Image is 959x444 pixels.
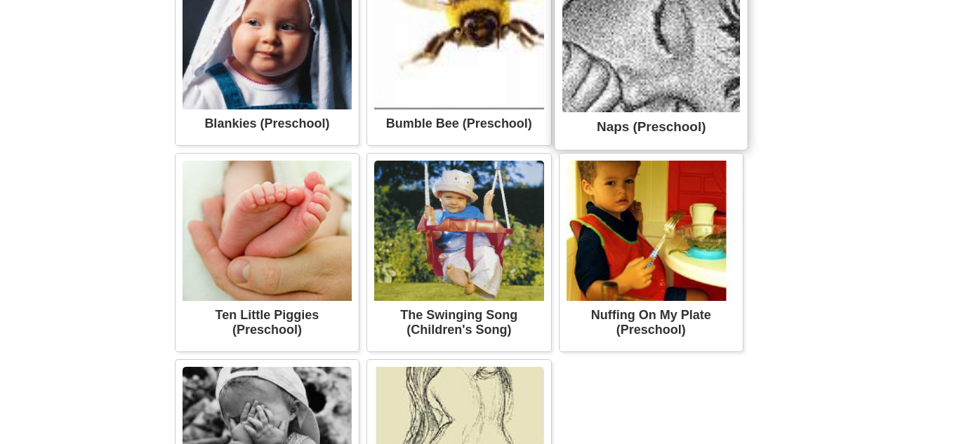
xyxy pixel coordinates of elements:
img: Poem Image [374,161,543,301]
a: Poem Image Nuffing On My Plate (Preschool) [567,161,736,344]
div: Ten Little Piggies (Preschool) [183,301,352,344]
div: Nuffing On My Plate (Preschool) [567,301,736,344]
div: Bumble Bee (Preschool) [374,109,543,138]
div: The Swinging Song (Children's Song) [374,301,543,344]
a: Poem Image Ten Little Piggies (Preschool) [183,161,352,344]
div: Naps (Preschool) [562,112,741,142]
div: Blankies (Preschool) [183,109,352,138]
a: Poem Image The Swinging Song (Children's Song) [374,161,543,344]
img: Poem Image [183,161,352,301]
img: Poem Image [567,161,736,301]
